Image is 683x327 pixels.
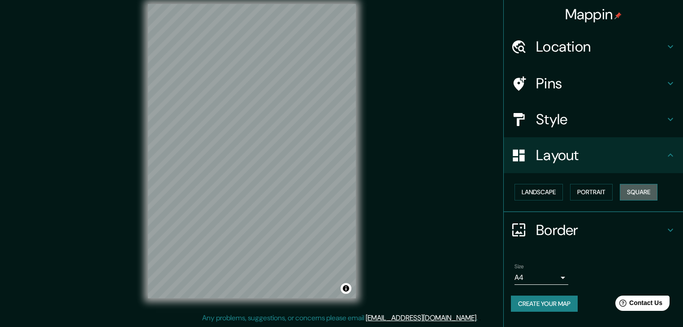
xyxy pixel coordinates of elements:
[514,270,568,285] div: A4
[536,221,665,239] h4: Border
[148,4,356,298] canvas: Map
[514,262,524,270] label: Size
[511,296,578,312] button: Create your map
[504,137,683,173] div: Layout
[341,283,351,294] button: Toggle attribution
[514,184,563,201] button: Landscape
[504,101,683,137] div: Style
[620,184,657,201] button: Square
[603,292,673,317] iframe: Help widget launcher
[536,74,665,92] h4: Pins
[570,184,613,201] button: Portrait
[366,313,476,323] a: [EMAIL_ADDRESS][DOMAIN_NAME]
[504,65,683,101] div: Pins
[565,5,622,23] h4: Mappin
[478,313,479,323] div: .
[504,212,683,248] div: Border
[536,38,665,56] h4: Location
[536,146,665,164] h4: Layout
[614,12,622,19] img: pin-icon.png
[202,313,478,323] p: Any problems, suggestions, or concerns please email .
[536,110,665,128] h4: Style
[479,313,481,323] div: .
[504,29,683,65] div: Location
